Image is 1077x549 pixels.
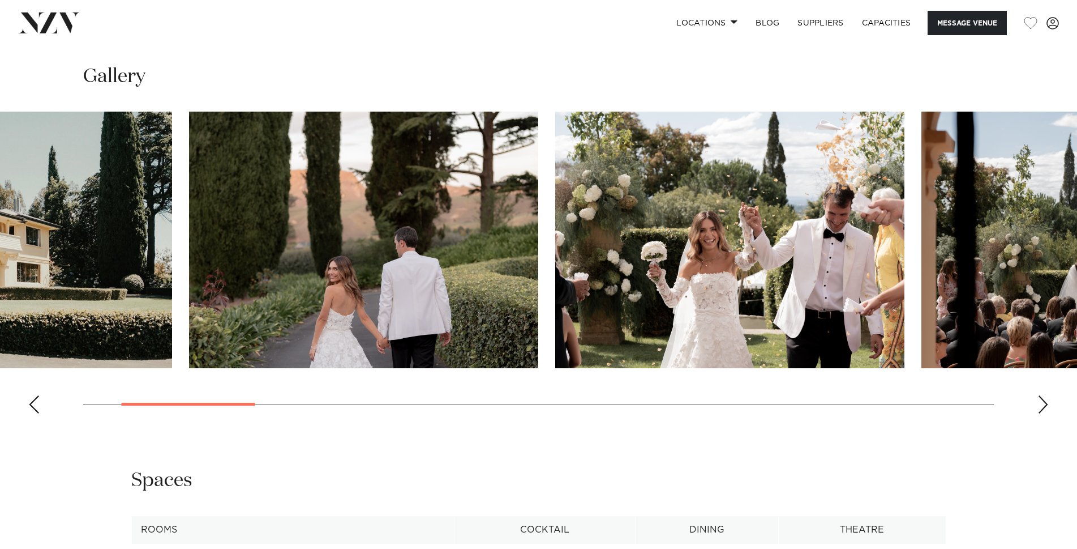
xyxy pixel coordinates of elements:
[18,12,80,33] img: nzv-logo.png
[131,468,192,493] h2: Spaces
[667,11,746,35] a: Locations
[189,112,538,368] swiper-slide: 2 / 17
[928,11,1007,35] button: Message Venue
[131,516,454,544] th: Rooms
[788,11,852,35] a: SUPPLIERS
[635,516,778,544] th: Dining
[746,11,788,35] a: BLOG
[778,516,946,544] th: Theatre
[555,112,904,368] swiper-slide: 3 / 17
[454,516,635,544] th: Cocktail
[853,11,920,35] a: Capacities
[83,64,145,90] h2: Gallery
